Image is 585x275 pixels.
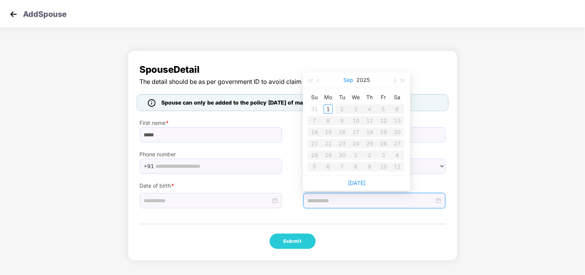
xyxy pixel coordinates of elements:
button: 2025 [357,72,370,88]
th: Th [363,91,377,103]
label: First name [140,119,282,127]
label: Date of birth [140,182,282,190]
div: 1 [324,105,333,114]
button: Submit [270,234,316,249]
span: The detail should be as per government ID to avoid claim rejections. [140,77,446,87]
img: svg+xml;base64,PHN2ZyB4bWxucz0iaHR0cDovL3d3dy53My5vcmcvMjAwMC9zdmciIHdpZHRoPSIzMCIgaGVpZ2h0PSIzMC... [8,8,19,20]
th: Tu [335,91,349,103]
th: Su [308,91,321,103]
div: 31 [310,105,319,114]
th: Mo [321,91,335,103]
a: [DATE] [348,180,365,186]
label: Phone number [140,150,282,159]
th: Sa [390,91,404,103]
span: Spouse can only be added to the policy [DATE] of marriage. [162,98,321,107]
button: Sep [344,72,354,88]
th: We [349,91,363,103]
span: Spouse Detail [140,62,446,77]
td: 2025-08-31 [308,103,321,115]
span: +91 [144,160,154,172]
img: icon [148,99,156,107]
td: 2025-09-01 [321,103,335,115]
p: Add Spouse [23,8,67,18]
th: Fr [377,91,390,103]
